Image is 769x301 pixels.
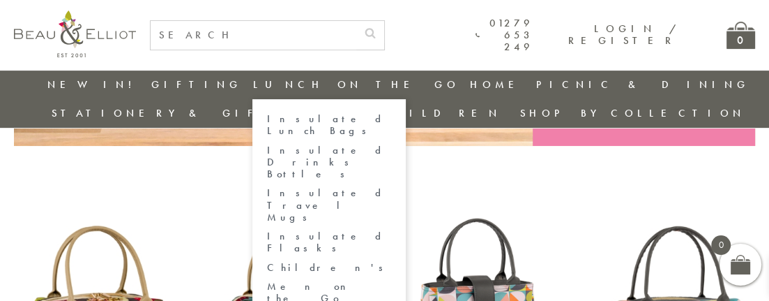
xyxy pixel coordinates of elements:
a: Shop by collection [520,106,745,120]
a: Children's [266,262,392,274]
a: Home [470,78,526,91]
a: Login / Register [568,22,678,47]
a: Insulated Flasks [266,230,392,255]
a: 0 [726,22,755,49]
a: Lunch On The Go [252,78,459,91]
img: logo [14,10,136,57]
a: Insulated Travel Mugs [266,187,392,223]
a: For Children [332,106,501,120]
a: Stationery & Gifting [52,106,313,120]
a: New in! [47,78,141,91]
a: 01279 653 249 [475,17,533,54]
span: 0 [711,235,731,255]
a: Picnic & Dining [536,78,749,91]
input: SEARCH [151,21,356,50]
a: Gifting [151,78,242,91]
a: Insulated Lunch Bags [266,113,392,138]
a: Insulated Drinks Bottles [266,145,392,181]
